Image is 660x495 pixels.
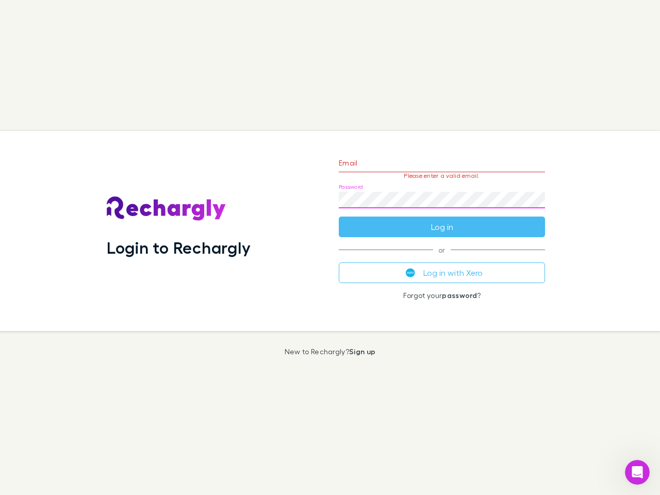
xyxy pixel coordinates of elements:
[406,268,415,277] img: Xero's logo
[339,183,363,191] label: Password
[107,238,251,257] h1: Login to Rechargly
[349,347,375,356] a: Sign up
[107,196,226,221] img: Rechargly's Logo
[339,217,545,237] button: Log in
[339,172,545,179] p: Please enter a valid email.
[442,291,477,300] a: password
[285,348,376,356] p: New to Rechargly?
[339,262,545,283] button: Log in with Xero
[625,460,650,485] iframe: Intercom live chat
[339,291,545,300] p: Forgot your ?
